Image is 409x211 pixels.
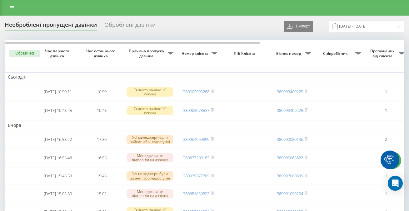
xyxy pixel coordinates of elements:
span: Час першого дзвінка [41,49,75,58]
span: Бізнес номер [273,51,305,56]
td: 17:30 [80,131,123,148]
td: [DATE] 16:55:46 [36,149,80,166]
td: 1 [364,185,408,202]
a: 380677209182 [183,155,209,161]
a: 380990080136 [277,137,303,142]
span: Причина пропуску дзвінка [127,49,168,58]
span: ПІБ Клієнта [226,51,265,56]
td: 1 [364,102,408,119]
div: Open Intercom Messenger [388,176,403,191]
td: 15:02 [80,185,123,202]
a: 380681059292 [183,191,209,196]
td: 15:43 [80,168,123,184]
td: 1 [364,149,408,166]
td: 2 [364,131,408,148]
td: [DATE] 15:43:53 [36,168,80,184]
span: Час останнього дзвінка [85,49,118,58]
a: 380502995288 [183,89,209,94]
td: [DATE] 15:02:50 [36,185,80,202]
td: 10:59 [80,83,123,101]
div: Необроблені пропущені дзвінки [5,22,97,31]
div: Скинуто раніше 10 секунд [127,106,173,115]
td: 16:55 [80,149,123,166]
a: 380963078537 [183,108,209,113]
a: 380990063622 [277,155,303,161]
div: Скинуто раніше 10 секунд [127,87,173,97]
td: [DATE] 16:58:22 [36,131,80,148]
td: [DATE] 10:59:11 [36,83,80,101]
span: Пропущених від клієнта [367,49,399,58]
div: Менеджери не відповіли на дзвінок [127,153,173,162]
div: Менеджери не відповіли на дзвінок [127,189,173,198]
td: 1 [364,168,408,184]
td: 1 [364,83,408,101]
a: 380993409225 [277,89,303,94]
button: Обрати всі [9,50,40,57]
td: 10:43 [80,102,123,119]
a: 380991099204 [277,191,303,196]
div: Оброблені дзвінки [104,22,156,31]
span: Співробітник [317,51,355,56]
td: [DATE] 10:43:45 [36,102,80,119]
button: Експорт [284,21,313,32]
a: 380997000839 [277,173,303,179]
div: Усі менеджери були зайняті або недоступні [127,171,173,180]
span: Номер клієнта [180,51,212,56]
a: 380993409225 [277,108,303,113]
a: 380979777709 [183,173,209,179]
a: 380964669899 [183,137,209,142]
div: Усі менеджери були зайняті або недоступні [127,135,173,144]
